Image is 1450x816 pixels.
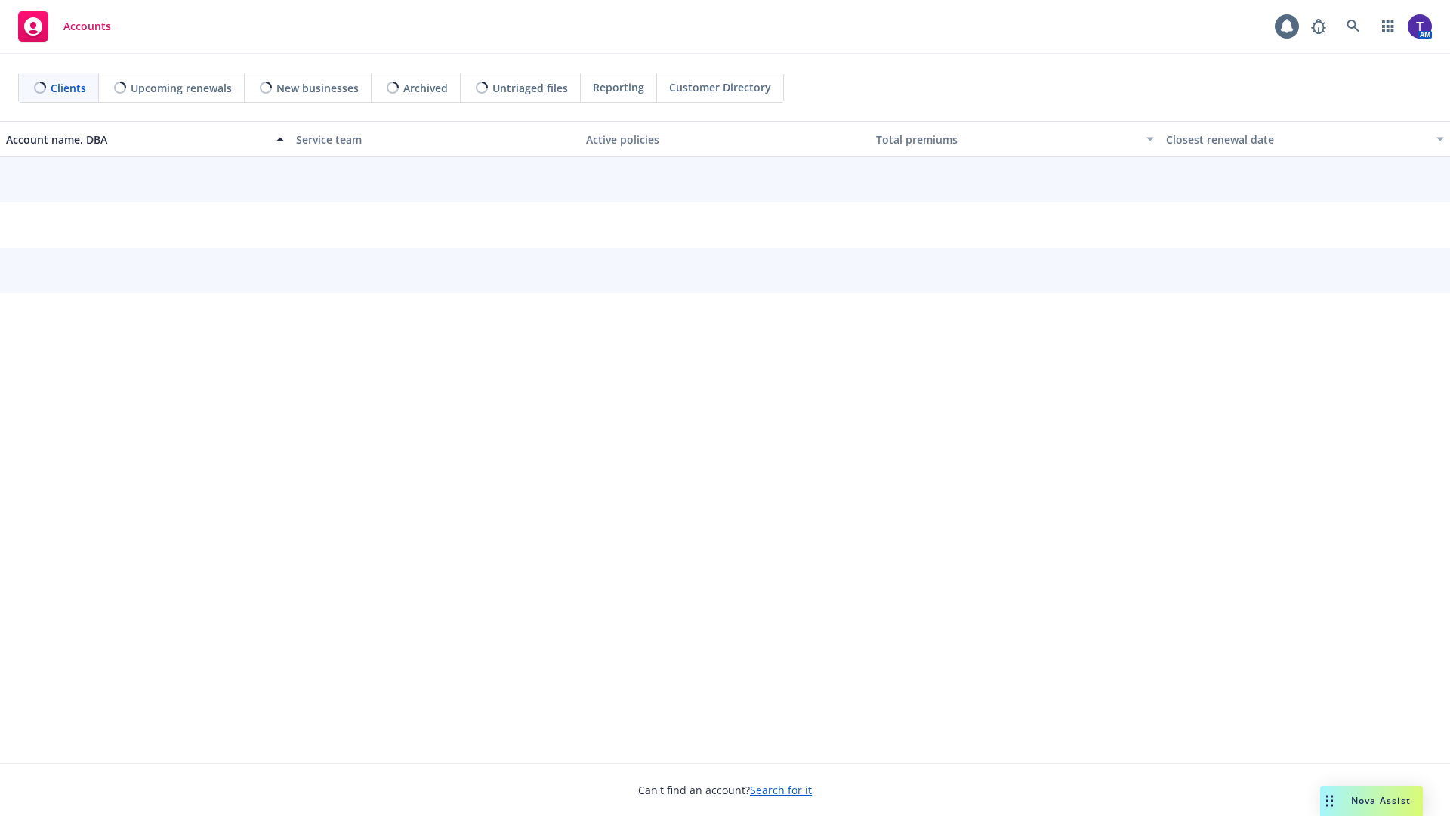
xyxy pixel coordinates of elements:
[1351,794,1411,807] span: Nova Assist
[1338,11,1368,42] a: Search
[63,20,111,32] span: Accounts
[51,80,86,96] span: Clients
[593,79,644,95] span: Reporting
[1373,11,1403,42] a: Switch app
[131,80,232,96] span: Upcoming renewals
[1320,786,1339,816] div: Drag to move
[1408,14,1432,39] img: photo
[870,121,1160,157] button: Total premiums
[276,80,359,96] span: New businesses
[492,80,568,96] span: Untriaged files
[296,131,574,147] div: Service team
[1303,11,1334,42] a: Report a Bug
[403,80,448,96] span: Archived
[1160,121,1450,157] button: Closest renewal date
[750,783,812,797] a: Search for it
[638,782,812,798] span: Can't find an account?
[586,131,864,147] div: Active policies
[1320,786,1423,816] button: Nova Assist
[12,5,117,48] a: Accounts
[669,79,771,95] span: Customer Directory
[580,121,870,157] button: Active policies
[1166,131,1427,147] div: Closest renewal date
[290,121,580,157] button: Service team
[876,131,1137,147] div: Total premiums
[6,131,267,147] div: Account name, DBA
